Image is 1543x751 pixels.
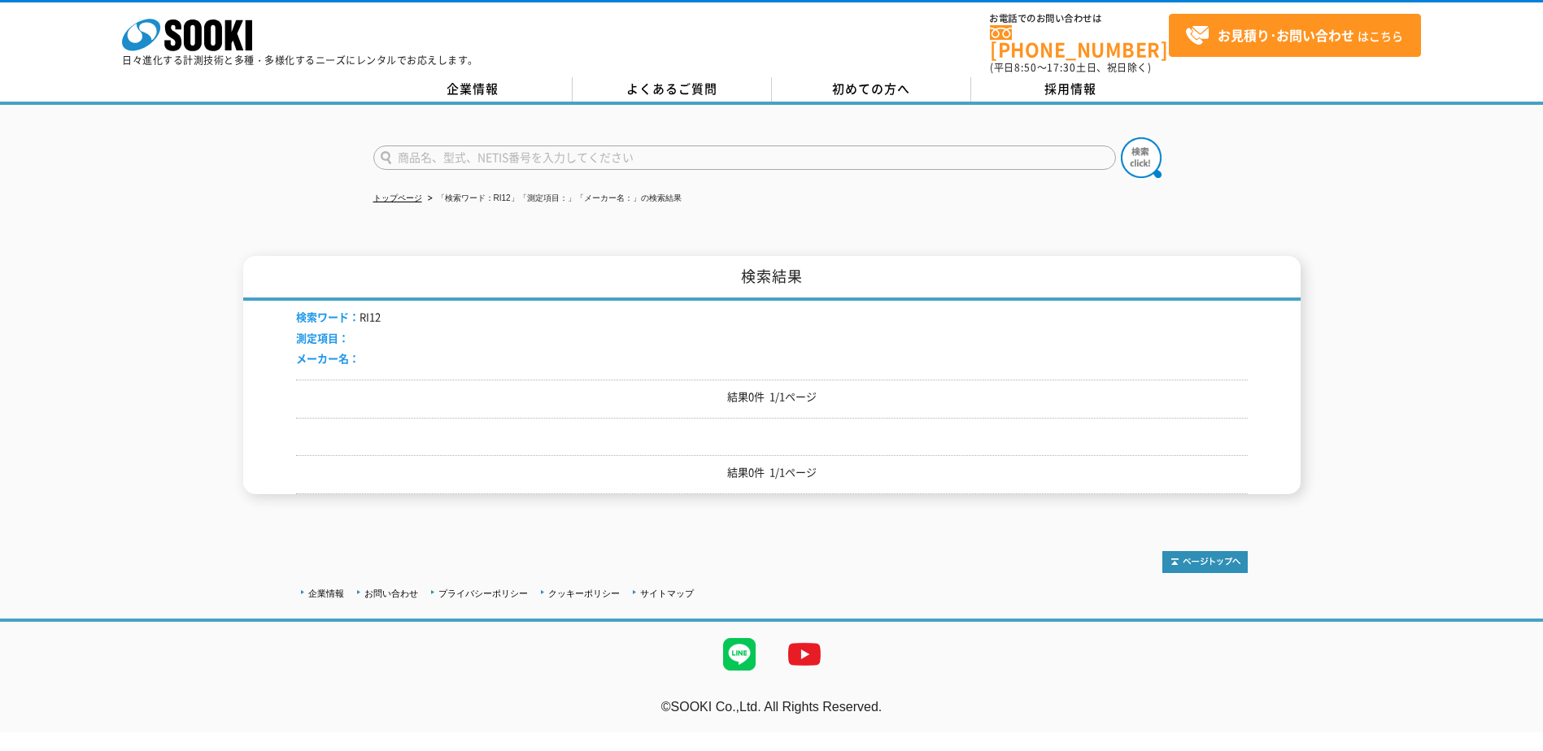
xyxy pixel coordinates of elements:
a: 採用情報 [971,77,1170,102]
a: トップページ [373,193,422,202]
a: お問い合わせ [364,588,418,598]
span: お電話でのお問い合わせは [990,14,1169,24]
li: RI12 [296,309,381,326]
span: 検索ワード： [296,309,360,324]
input: 商品名、型式、NETIS番号を入力してください [373,145,1116,170]
p: 日々進化する計測技術と多種・多様化するニーズにレンタルでお応えします。 [122,55,478,65]
span: (平日 ～ 土日、祝日除く) [990,60,1151,75]
img: トップページへ [1162,551,1248,573]
p: 結果0件 1/1ページ [296,464,1248,481]
a: テストMail [1480,716,1543,730]
a: 企業情報 [373,77,573,102]
a: 企業情報 [308,588,344,598]
span: メーカー名： [296,350,360,366]
a: クッキーポリシー [548,588,620,598]
a: サイトマップ [640,588,694,598]
strong: お見積り･お問い合わせ [1218,25,1354,45]
img: YouTube [772,622,837,687]
a: お見積り･お問い合わせはこちら [1169,14,1421,57]
img: btn_search.png [1121,137,1162,178]
a: よくあるご質問 [573,77,772,102]
a: [PHONE_NUMBER] [990,25,1169,59]
p: 結果0件 1/1ページ [296,389,1248,406]
a: プライバシーポリシー [438,588,528,598]
span: 17:30 [1047,60,1076,75]
img: LINE [707,622,772,687]
span: 8:50 [1014,60,1037,75]
h1: 検索結果 [243,256,1301,301]
span: はこちら [1185,24,1403,48]
a: 初めての方へ [772,77,971,102]
span: 初めての方へ [832,80,910,98]
span: 測定項目： [296,330,349,345]
li: 「検索ワード：RI12」「測定項目：」「メーカー名：」の検索結果 [425,190,682,207]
